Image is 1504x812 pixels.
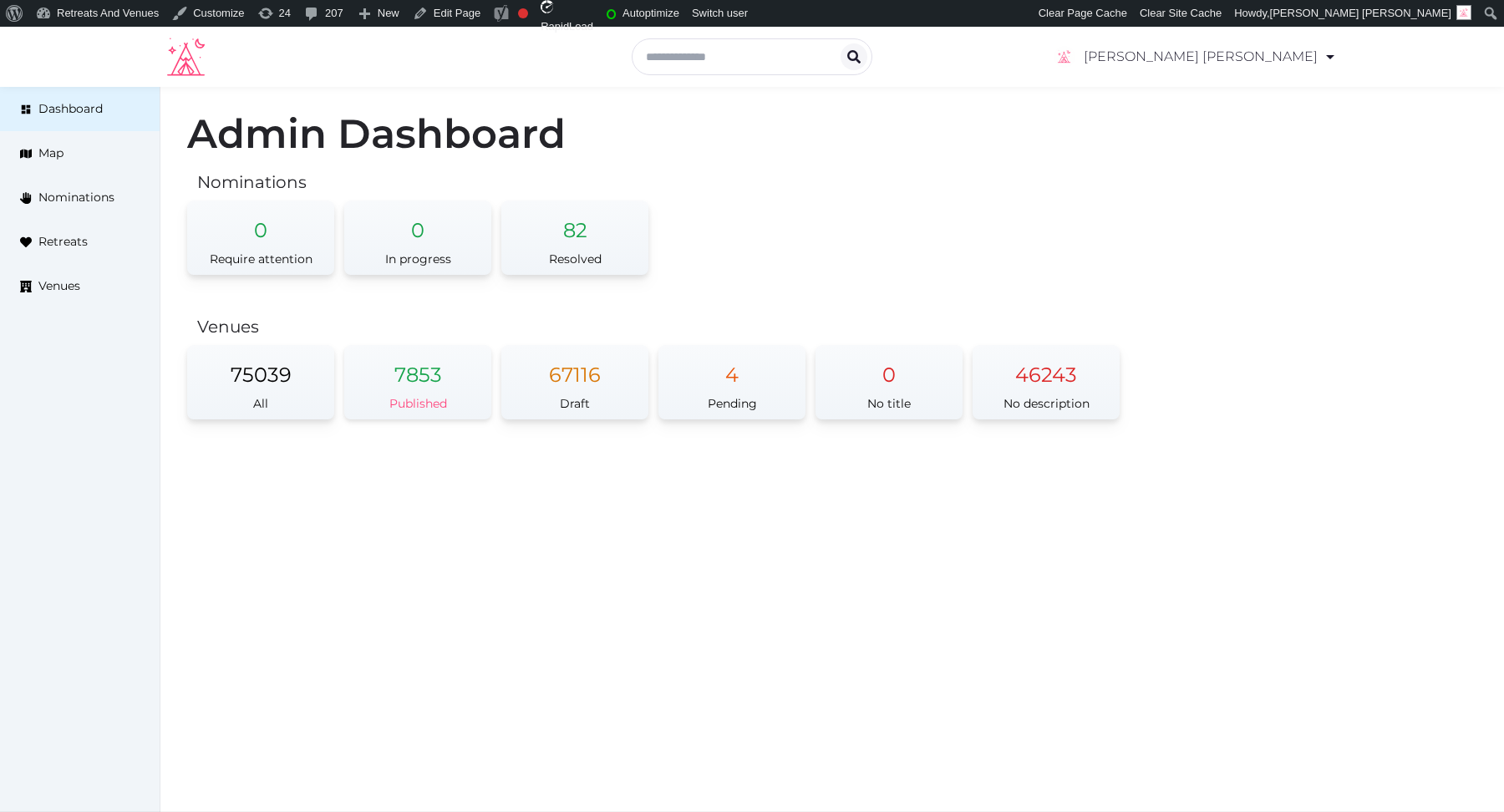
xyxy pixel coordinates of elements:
[973,345,1120,419] a: 46243No description
[187,114,1477,154] h1: Admin Dashboard
[344,345,491,388] div: 7853
[210,251,312,266] span: Require attention
[197,170,1477,194] h2: Nominations
[973,345,1120,388] div: 46243
[344,200,491,244] div: 0
[501,345,648,419] a: 67116Draft
[708,396,757,411] span: Pending
[501,200,648,244] div: 82
[1270,7,1451,19] span: [PERSON_NAME] [PERSON_NAME]
[38,233,88,251] span: Retreats
[385,251,451,266] span: In progress
[518,8,528,18] div: Focus keyphrase not set
[501,345,648,388] div: 67116
[560,396,590,411] span: Draft
[549,251,602,266] span: Resolved
[253,396,268,411] span: All
[187,345,334,419] a: 75039All
[1054,33,1337,80] a: [PERSON_NAME] [PERSON_NAME]
[344,345,491,419] a: 7853Published
[1140,7,1222,19] span: Clear Site Cache
[658,345,805,419] a: 4Pending
[187,200,334,275] a: 0Require attention
[187,345,334,388] div: 75039
[867,396,911,411] span: No title
[1004,396,1090,411] span: No description
[38,145,64,162] span: Map
[38,100,103,118] span: Dashboard
[389,396,447,411] span: Published
[816,345,963,419] a: 0No title
[38,277,80,295] span: Venues
[197,315,1477,338] h2: Venues
[38,189,114,206] span: Nominations
[501,200,648,275] a: 82Resolved
[1039,7,1127,19] span: Clear Page Cache
[344,200,491,275] a: 0In progress
[816,345,963,388] div: 0
[658,345,805,388] div: 4
[187,200,334,244] div: 0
